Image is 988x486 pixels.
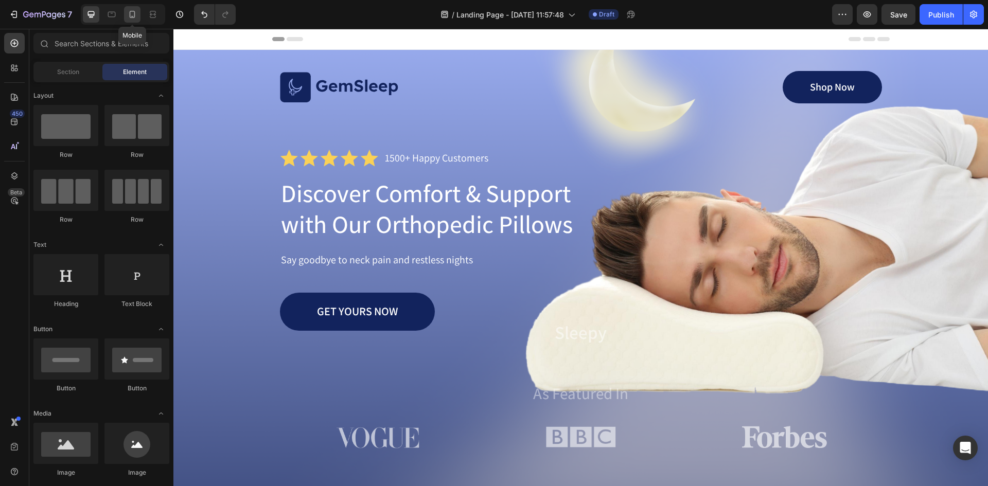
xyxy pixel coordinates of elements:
img: gempages_432750572815254551-d1eb1a07-6278-4e3e-a013-e123f78f1c28.png [564,396,657,420]
div: Publish [928,9,954,20]
span: Draft [599,10,614,19]
span: Landing Page - [DATE] 11:57:48 [456,9,564,20]
span: Element [123,67,147,77]
div: Text Block [104,299,169,309]
button: Publish [920,4,963,25]
span: / [452,9,454,20]
p: GET YOURS NOW [144,276,224,290]
span: Toggle open [153,321,169,337]
span: Button [33,325,52,334]
p: Shop Now [637,52,681,65]
div: Row [33,215,98,224]
span: Text [33,240,46,249]
div: Open Intercom Messenger [953,436,978,460]
img: gempages_432750572815254551-914f7300-9852-4447-9fc2-3310ceb46f85.png [372,392,443,424]
div: Row [104,150,169,159]
button: 7 [4,4,77,25]
p: Say goodbye to neck pain and restless nights [108,225,708,238]
div: Row [104,215,169,224]
a: GET YOURS NOW [107,264,261,302]
span: Layout [33,91,54,100]
p: Sleepy [108,293,708,315]
div: Undo/Redo [194,4,236,25]
div: Beta [8,188,25,196]
div: Image [33,468,98,477]
div: Button [104,384,169,393]
span: Toggle open [153,237,169,253]
span: Save [890,10,907,19]
h1: Discover Comfort & Support with Our Orthopedic Pillows [107,148,430,212]
a: Shop Now [609,42,709,75]
input: Search Sections & Elements [33,33,169,53]
p: 1500+ Happy Customers [211,123,315,136]
span: Toggle open [153,87,169,104]
div: Button [33,384,98,393]
span: Toggle open [153,405,169,422]
button: Save [881,4,915,25]
div: Row [33,150,98,159]
iframe: Design area [173,29,988,486]
p: As Featured In [108,355,708,375]
div: Image [104,468,169,477]
div: Heading [33,299,98,309]
div: 450 [10,110,25,118]
span: Section [57,67,79,77]
img: gempages_432750572815254551-b7824e63-81fd-4548-b6d5-e9813f09073b.png [162,398,246,420]
span: Media [33,409,51,418]
p: 7 [67,8,72,21]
